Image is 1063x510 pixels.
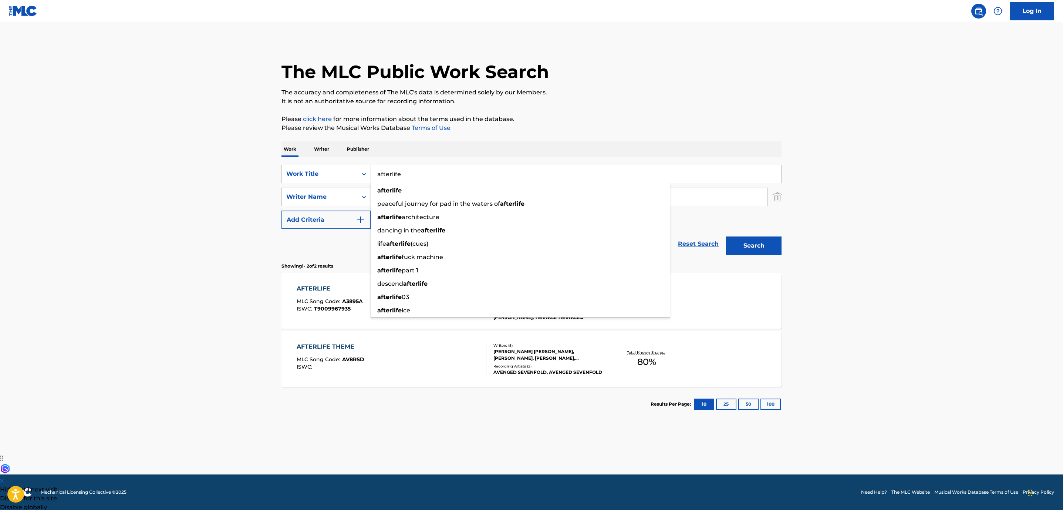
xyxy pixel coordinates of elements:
[402,307,410,314] span: ice
[402,267,418,274] span: part 1
[286,192,353,201] div: Writer Name
[493,363,605,369] div: Recording Artists ( 2 )
[342,298,363,305] span: A3895A
[974,7,983,16] img: search
[386,240,411,247] strong: afterlife
[421,227,445,234] strong: afterlife
[377,214,402,221] strong: afterlife
[281,141,298,157] p: Work
[281,165,782,259] form: Search Form
[297,356,342,363] span: MLC Song Code :
[1026,474,1063,510] iframe: Chat Widget
[1010,2,1054,20] a: Log In
[297,298,342,305] span: MLC Song Code :
[281,124,782,132] p: Please review the Musical Works Database
[281,273,782,329] a: AFTERLIFEMLC Song Code:A3895AISWC:T9009967935Writers (5)[PERSON_NAME], [PERSON_NAME], [PERSON_NAM...
[402,214,439,221] span: architecture
[411,240,428,247] span: (cues)
[971,4,986,19] a: Public Search
[281,115,782,124] p: Please for more information about the terms used in the database.
[377,187,402,194] strong: afterlife
[342,356,364,363] span: AV8RSD
[312,141,331,157] p: Writer
[403,280,428,287] strong: afterlife
[286,170,353,178] div: Work Title
[760,399,781,410] button: 100
[345,141,371,157] p: Publisher
[377,227,421,234] span: dancing in the
[773,188,782,206] img: Delete Criterion
[303,115,332,123] a: click here
[281,211,371,229] button: Add Criteria
[281,88,782,97] p: The accuracy and completeness of The MLC's data is determined solely by our Members.
[493,348,605,362] div: [PERSON_NAME] [PERSON_NAME], [PERSON_NAME], [PERSON_NAME], [PERSON_NAME], [PERSON_NAME]
[410,124,450,131] a: Terms of Use
[627,350,667,355] p: Total Known Shares:
[377,280,403,287] span: descend
[356,215,365,224] img: 9d2ae6d4665cec9f34b9.svg
[377,200,500,207] span: peaceful journey for pad in the waters of
[694,399,714,410] button: 10
[9,6,37,16] img: MLC Logo
[377,293,402,301] strong: afterlife
[1028,482,1033,504] div: Drag
[281,263,333,269] p: Showing 1 - 2 of 2 results
[738,399,759,410] button: 50
[402,254,443,261] span: fuck machine
[674,236,722,252] a: Reset Search
[297,363,314,370] span: ISWC :
[314,305,351,312] span: T9009967935
[493,369,605,376] div: AVENGED SEVENFOLD, AVENGED SEVENFOLD
[377,307,402,314] strong: afterlife
[493,343,605,348] div: Writers ( 5 )
[991,4,1005,19] div: Help
[993,7,1002,16] img: help
[297,305,314,312] span: ISWC :
[402,293,409,301] span: 03
[297,284,363,293] div: AFTERLIFE
[281,331,782,387] a: AFTERLIFE THEMEMLC Song Code:AV8RSDISWC:Writers (5)[PERSON_NAME] [PERSON_NAME], [PERSON_NAME], [P...
[651,401,693,407] p: Results Per Page:
[281,61,549,83] h1: The MLC Public Work Search
[377,254,402,261] strong: afterlife
[637,355,656,369] span: 80 %
[377,240,386,247] span: life
[500,200,524,207] strong: afterlife
[726,236,782,255] button: Search
[377,267,402,274] strong: afterlife
[281,97,782,106] p: It is not an authoritative source for recording information.
[297,342,364,351] div: AFTERLIFE THEME
[716,399,736,410] button: 25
